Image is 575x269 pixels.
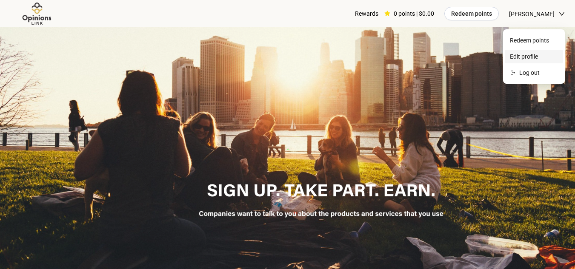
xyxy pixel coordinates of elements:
button: Redeem points [444,7,499,20]
span: down [559,11,565,17]
span: Redeem points [510,36,558,45]
span: star [384,11,390,17]
span: Redeem points [451,9,492,18]
span: [PERSON_NAME] [509,0,555,28]
span: Log out [519,68,558,77]
span: Edit profile [510,52,558,61]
